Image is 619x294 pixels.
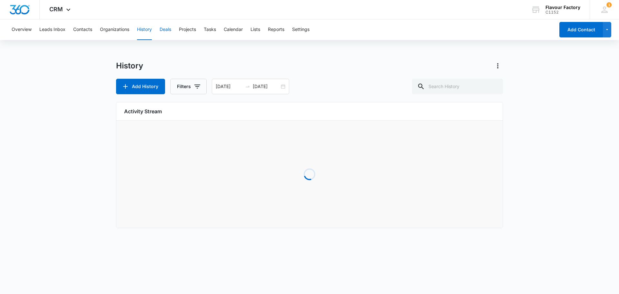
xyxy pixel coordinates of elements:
button: Projects [179,19,196,40]
button: Leads Inbox [39,19,65,40]
button: Add Contact [559,22,603,37]
button: Lists [251,19,260,40]
button: Settings [292,19,309,40]
button: Deals [160,19,171,40]
button: Overview [12,19,32,40]
button: Calendar [224,19,243,40]
input: Search History [412,79,503,94]
input: End date [253,83,280,90]
span: 1 [606,2,612,7]
div: account name [545,5,580,10]
button: Add History [116,79,165,94]
button: Organizations [100,19,129,40]
button: History [137,19,152,40]
button: Contacts [73,19,92,40]
button: Filters [170,79,207,94]
span: to [245,84,250,89]
input: Start date [216,83,242,90]
span: CRM [49,6,63,13]
button: Actions [493,61,503,71]
button: Reports [268,19,284,40]
span: swap-right [245,84,250,89]
div: account id [545,10,580,15]
button: Tasks [204,19,216,40]
h6: Activity Stream [124,107,495,115]
div: notifications count [606,2,612,7]
h1: History [116,61,143,71]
